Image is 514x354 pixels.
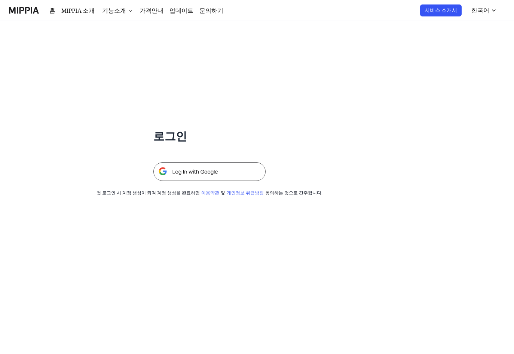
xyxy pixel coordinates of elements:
[161,6,182,15] a: 업데이트
[61,6,92,15] a: MIPPIA 소개
[427,4,464,16] button: 서비스 소개서
[153,129,266,144] h1: 로그인
[134,6,155,15] a: 가격안내
[472,6,491,15] div: 한국어
[114,190,305,196] div: 첫 로그인 시 계정 생성이 되며 계정 생성을 완료하면 및 동의하는 것으로 간주합니다.
[49,6,55,15] a: 홈
[98,6,122,15] div: 기능소개
[153,162,266,181] img: 구글 로그인 버튼
[98,6,128,15] button: 기능소개
[188,6,209,15] a: 문의하기
[468,3,501,18] button: 한국어
[224,190,256,196] a: 개인정보 취급방침
[203,190,218,196] a: 이용약관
